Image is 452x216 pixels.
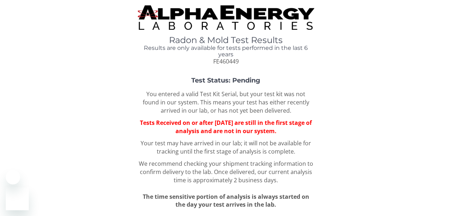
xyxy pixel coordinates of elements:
span: Tests Received on or after [DATE] are still in the first stage of analysis and are not in our sys... [140,119,312,135]
span: Once delivered, our current analysis time is approximately 2 business days. [174,168,312,184]
iframe: Close message [6,170,20,184]
span: FE460449 [213,57,239,65]
iframe: Button to launch messaging window [6,187,29,210]
p: You entered a valid Test Kit Serial, but your test kit was not found in our system. This means yo... [138,90,314,115]
strong: Test Status: Pending [191,76,260,84]
h1: Radon & Mold Test Results [138,36,314,45]
img: TightCrop.jpg [138,5,314,30]
span: The time sensitive portion of analysis is always started on the day your test arrives in the lab. [143,193,309,209]
h4: Results are only available for tests performed in the last 6 years [138,45,314,57]
p: Your test may have arrived in our lab; it will not be available for tracking until the first stag... [138,139,314,156]
span: We recommend checking your shipment tracking information to confirm delivery to the lab. [139,160,313,176]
